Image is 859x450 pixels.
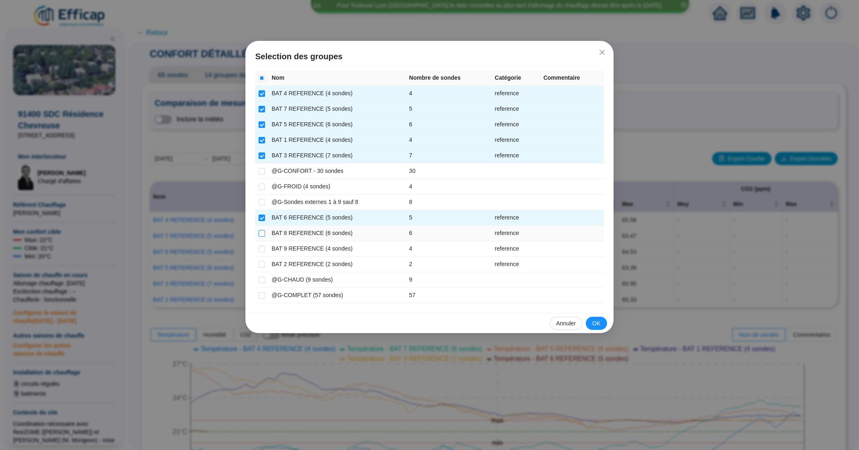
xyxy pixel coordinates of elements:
td: 2 [406,257,491,272]
td: BAT 2 REFERENCE (2 sondes) [268,257,406,272]
td: 6 [406,117,491,132]
td: 4 [406,241,491,257]
th: Nombre de sondes [406,70,491,86]
td: reference [492,117,540,132]
td: @G-CHAUD (9 sondes) [268,272,406,288]
td: 8 [406,195,491,210]
th: Nom [268,70,406,86]
td: reference [492,101,540,117]
button: Close [596,46,609,59]
td: BAT 7 REFERENCE (5 sondes) [268,101,406,117]
td: reference [492,86,540,101]
td: 30 [406,163,491,179]
td: reference [492,241,540,257]
td: BAT 6 REFERENCE (5 sondes) [268,210,406,226]
td: BAT 8 REFERENCE (6 sondes) [268,226,406,241]
td: 57 [406,288,491,303]
td: BAT 9 REFERENCE (4 sondes) [268,241,406,257]
td: 5 [406,210,491,226]
td: 9 [406,272,491,288]
td: 5 [406,101,491,117]
td: BAT 4 REFERENCE (4 sondes) [268,86,406,101]
span: Fermer [596,49,609,56]
button: Annuler [550,317,582,330]
td: 4 [406,86,491,101]
td: reference [492,132,540,148]
td: BAT 1 REFERENCE (4 sondes) [268,132,406,148]
span: OK [592,319,600,328]
td: 4 [406,132,491,148]
td: @G-CONFORT - 30 sondes [268,163,406,179]
th: Catégorie [492,70,540,86]
td: reference [492,257,540,272]
td: reference [492,148,540,163]
td: BAT 5 REFERENCE (6 sondes) [268,117,406,132]
td: reference [492,226,540,241]
span: Selection des groupes [255,51,604,62]
th: Commentaire [540,70,604,86]
td: @G-Sondes externes 1 à 9 sauf 8 [268,195,406,210]
td: 7 [406,148,491,163]
td: 4 [406,179,491,195]
span: close [599,49,605,56]
td: 6 [406,226,491,241]
td: @G-COMPLET (57 sondes) [268,288,406,303]
td: BAT 3 REFERENCE (7 sondes) [268,148,406,163]
span: Annuler [556,319,576,328]
button: OK [586,317,607,330]
td: reference [492,210,540,226]
td: @G-FROID (4 sondes) [268,179,406,195]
